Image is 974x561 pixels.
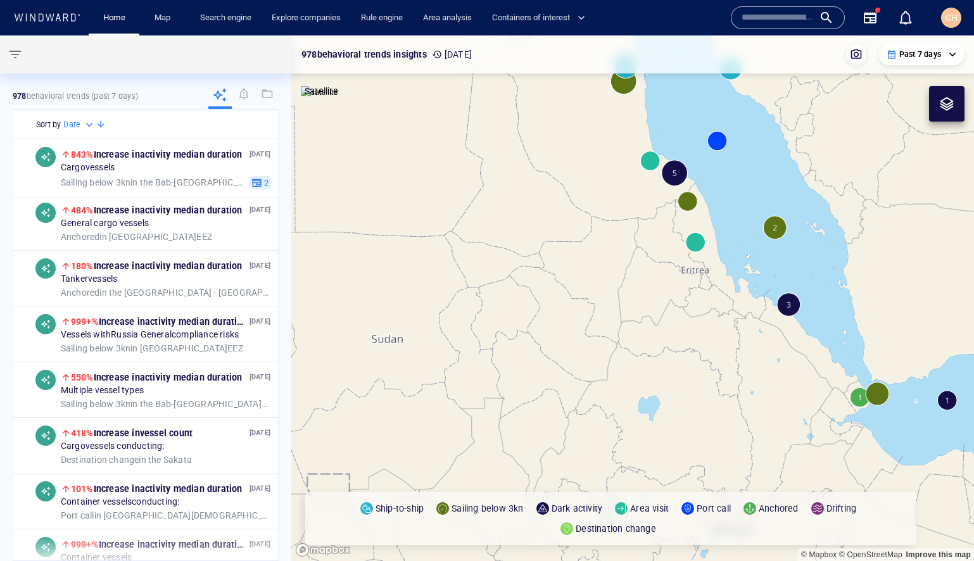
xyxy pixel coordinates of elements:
button: Map [144,7,185,29]
span: Cargo vessels [61,162,115,173]
span: Container vessels conducting: [61,496,180,508]
p: Drifting [826,501,857,516]
span: Tanker vessels [61,274,118,285]
a: Home [98,7,130,29]
iframe: Chat [920,504,965,552]
p: [DATE] [432,47,472,62]
span: in [GEOGRAPHIC_DATA] EEZ [61,231,212,243]
span: CH [946,13,958,23]
p: behavioral trends (Past 7 days) [13,91,138,102]
span: Anchored [61,231,100,241]
p: 978 behavioral trends insights [301,47,427,62]
a: Mapbox logo [295,543,351,557]
a: Area analysis [418,7,477,29]
a: Map feedback [906,550,971,559]
span: Sailing below 3kn [61,177,130,187]
p: [DATE] [250,371,270,383]
span: 843% [71,149,94,160]
span: Increase in activity median duration [71,484,243,494]
p: Sailing below 3kn [452,501,523,516]
p: Destination change [576,521,656,536]
div: Past 7 days [887,49,956,60]
p: [DATE] [250,260,270,272]
span: Multiple vessel types [61,385,144,396]
span: Increase in activity median duration [71,261,243,271]
span: 101% [71,484,94,494]
button: 2 [250,175,270,189]
span: 2 [262,177,269,188]
img: satellite [301,86,338,99]
button: Containers of interest [487,7,596,29]
p: Past 7 days [899,49,941,60]
span: in the Bab-[GEOGRAPHIC_DATA] Strait [61,177,244,188]
p: Satellite [305,84,338,99]
button: Home [94,7,134,29]
span: Vessels with Russia General compliance risks [61,329,239,341]
a: Map [149,7,180,29]
span: 418% [71,428,94,438]
a: Rule engine [356,7,408,29]
canvas: Map [291,35,974,561]
span: Increase in activity median duration [71,149,243,160]
span: Cargo vessels conducting: [61,441,165,452]
p: Dark activity [552,501,603,516]
button: CH [939,5,964,30]
p: [DATE] [250,315,270,327]
span: General cargo vessels [61,218,149,229]
span: Increase in vessel count [71,428,193,438]
a: Search engine [195,7,256,29]
strong: 978 [13,91,27,101]
div: Notification center [898,10,913,25]
span: Anchored [61,287,100,297]
a: Mapbox [801,550,837,559]
span: Increase in activity median duration [71,317,248,327]
div: Date [63,118,96,131]
a: Explore companies [267,7,346,29]
p: Ship-to-ship [376,501,424,516]
span: Destination change [61,454,139,464]
span: Increase in activity median duration [71,205,243,215]
p: Area visit [630,501,669,516]
p: [DATE] [250,204,270,216]
span: Sailing below 3kn [61,398,130,408]
span: 180% [71,261,94,271]
p: Anchored [759,501,799,516]
span: Sailing below 3kn [61,343,130,353]
p: [DATE] [250,148,270,160]
span: in the Sakata [61,454,192,465]
p: [DATE] [250,482,270,495]
span: in the [GEOGRAPHIC_DATA] - [GEOGRAPHIC_DATA] [61,287,270,298]
span: in [GEOGRAPHIC_DATA][DEMOGRAPHIC_DATA] [61,510,270,521]
span: in [GEOGRAPHIC_DATA] EEZ [61,343,243,354]
h6: Date [63,118,80,131]
span: in the Bab-[GEOGRAPHIC_DATA] Strait [61,398,270,410]
span: Containers of interest [492,11,585,25]
span: Port call [61,510,94,520]
p: [DATE] [250,427,270,439]
span: 484% [71,205,94,215]
a: OpenStreetMap [839,550,902,559]
span: 550% [71,372,94,382]
h6: Sort by [36,118,61,131]
p: Port call [697,501,731,516]
span: 999+% [71,317,99,327]
span: Increase in activity median duration [71,372,243,382]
